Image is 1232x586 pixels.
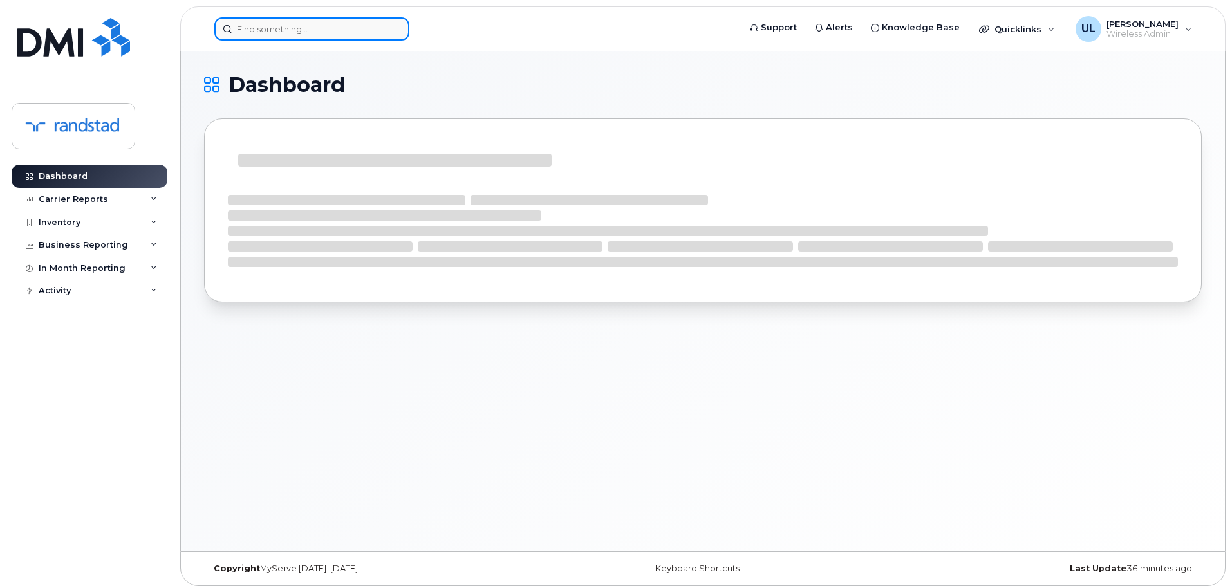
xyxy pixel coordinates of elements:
strong: Copyright [214,563,260,573]
strong: Last Update [1070,563,1126,573]
div: 36 minutes ago [869,563,1202,574]
div: MyServe [DATE]–[DATE] [204,563,537,574]
span: Dashboard [229,75,345,95]
a: Keyboard Shortcuts [655,563,740,573]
